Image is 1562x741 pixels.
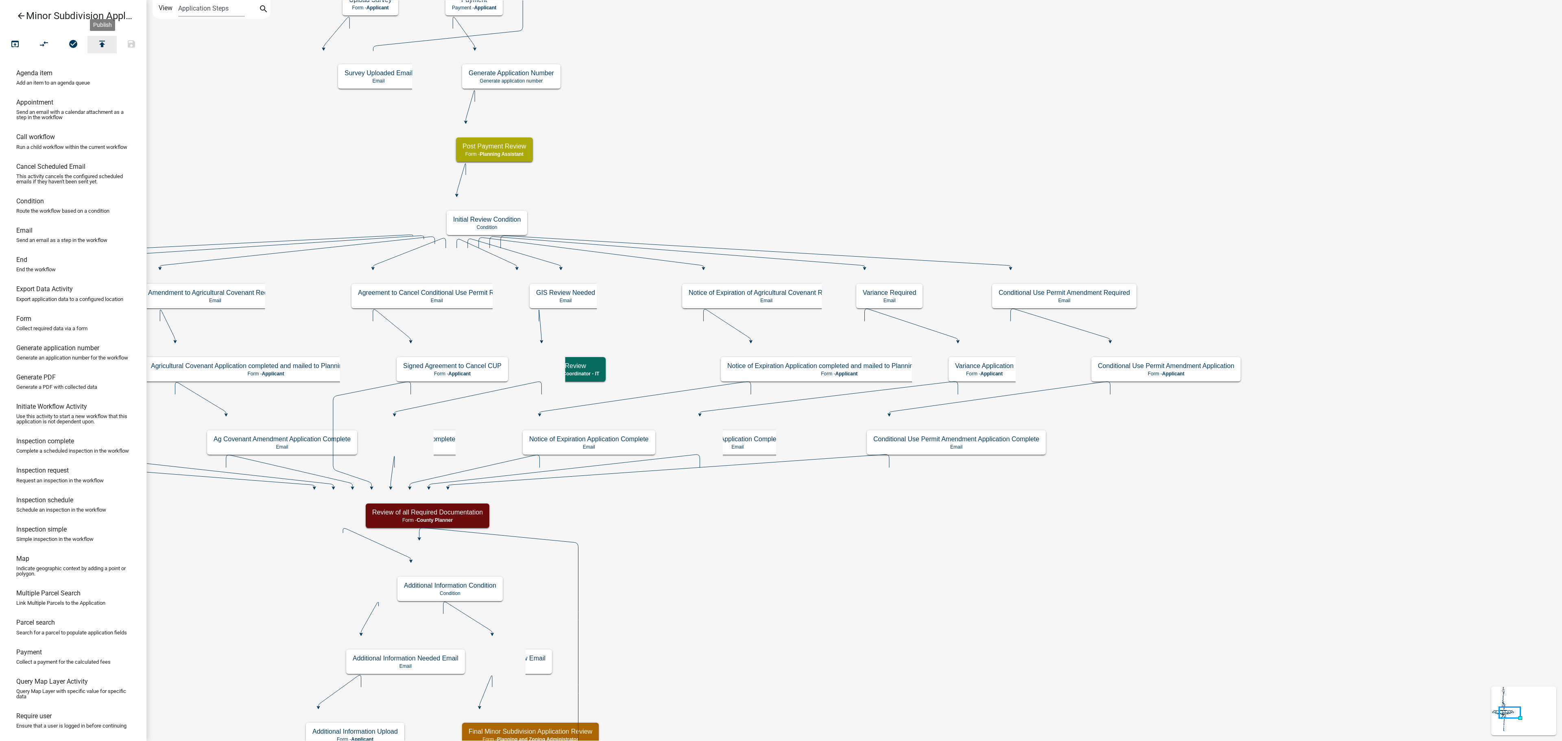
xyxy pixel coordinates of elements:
[16,355,128,360] p: Generate an application number for the workflow
[16,373,56,381] h6: Generate PDF
[16,589,81,597] h6: Multiple Parcel Search
[16,525,67,533] h6: Inspection simple
[16,536,94,542] p: Simple inspection in the workflow
[1162,371,1185,377] span: Applicant
[694,444,782,450] p: Email
[0,36,146,55] div: Workflow actions
[372,517,483,523] p: Form -
[16,448,129,453] p: Complete a scheduled inspection in the workflow
[59,36,88,53] button: No problems
[689,289,844,296] h5: Notice of Expiration of Agricultural Covenant Required
[345,69,412,77] h5: Survey Uploaded Email
[16,466,69,474] h6: Inspection request
[873,435,1039,443] h5: Conditional Use Permit Amendment Application Complete
[16,555,29,562] h6: Map
[16,712,52,720] h6: Require user
[536,298,595,303] p: Email
[127,39,136,50] i: save
[1098,371,1234,377] p: Form -
[16,630,127,635] p: Search for a parcel to populate application fields
[16,208,109,214] p: Route the workflow based on a condition
[97,39,107,50] i: publish
[1098,362,1234,370] h5: Conditional Use Permit Amendment Application
[16,267,56,272] p: End the workflow
[68,39,78,50] i: check_circle
[358,289,516,296] h5: Agreement to Cancel Conditional Use Permit Required
[863,298,916,303] p: Email
[536,289,595,296] h5: GIS Review Needed
[16,315,31,323] h6: Form
[312,728,398,735] h5: Additional Information Upload
[16,478,104,483] p: Request an inspection in the workflow
[358,298,516,303] p: Email
[16,11,26,22] i: arrow_back
[873,444,1039,450] p: Email
[453,216,521,223] h5: Initial Review Condition
[16,69,52,77] h6: Agenda item
[349,5,392,11] p: Form -
[462,142,526,150] h5: Post Payment Review
[353,654,458,662] h5: Additional Information Needed Email
[151,362,381,370] h5: Agricultural Covenant Application completed and mailed to Planning and Zoning
[836,371,858,377] span: Applicant
[16,163,85,170] h6: Cancel Scheduled Email
[16,403,87,410] h6: Initiate Workflow Activity
[955,362,1014,370] h5: Variance Application
[16,326,87,331] p: Collect required data via a form
[403,371,502,377] p: Form -
[480,151,524,157] span: Planning Assistant
[214,435,351,443] h5: Ag Covenant Amendment Application Complete
[404,582,496,589] h5: Additional Information Condition
[16,496,73,504] h6: Inspection schedule
[10,39,20,50] i: open_in_browser
[90,19,115,31] div: Publish
[16,80,90,85] p: Add an item to an agenda queue
[151,371,381,377] p: Form -
[16,285,73,293] h6: Export Data Activity
[16,414,130,424] p: Use this activity to start a new workflow that this application is not dependent upon.
[16,659,111,665] p: Collect a payment for the calculated fees
[16,133,55,141] h6: Call workflow
[469,78,554,84] p: Generate application number
[367,5,389,11] span: Applicant
[16,256,27,264] h6: End
[529,444,649,450] p: Email
[16,197,44,205] h6: Condition
[16,238,107,243] p: Send an email as a step in the workflow
[262,371,284,377] span: Applicant
[16,619,55,626] h6: Parcel search
[452,5,496,11] p: Payment -
[7,7,133,25] a: Minor Subdivision Application
[87,36,117,53] button: Publish
[16,723,127,728] p: Ensure that a user is logged in before continuing
[148,298,282,303] p: Email
[16,174,130,184] p: This activity cancels the configured scheduled emails if they haven't been sent yet.
[0,36,30,53] button: Test Workflow
[417,517,453,523] span: County Planner
[727,371,951,377] p: Form -
[539,362,599,370] h5: GIS Review
[16,144,127,150] p: Run a child workflow within the current workflow
[404,591,496,596] p: Condition
[553,371,599,377] span: GIS Coordinator - IT
[16,227,33,234] h6: Email
[529,435,649,443] h5: Notice of Expiration Application Complete
[372,508,483,516] h5: Review of all Required Documentation
[16,507,106,512] p: Schedule an inspection in the workflow
[539,371,599,377] p: Form -
[403,362,502,370] h5: Signed Agreement to Cancel CUP
[16,296,123,302] p: Export application data to a configured location
[727,362,951,370] h5: Notice of Expiration Application completed and mailed to Planning and Zoning
[39,39,49,50] i: compare_arrows
[474,5,497,11] span: Applicant
[16,689,130,699] p: Query Map Layer with specific value for specific data
[257,3,270,16] button: search
[345,78,412,84] p: Email
[16,600,105,606] p: Link Multiple Parcels to the Application
[214,444,351,450] p: Email
[469,728,592,735] h5: Final Minor Subdivision Application Review
[16,566,130,576] p: Indicate geographic context by adding a point or polygon.
[353,663,458,669] p: Email
[999,289,1130,296] h5: Conditional Use Permit Amendment Required
[16,98,53,106] h6: Appointment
